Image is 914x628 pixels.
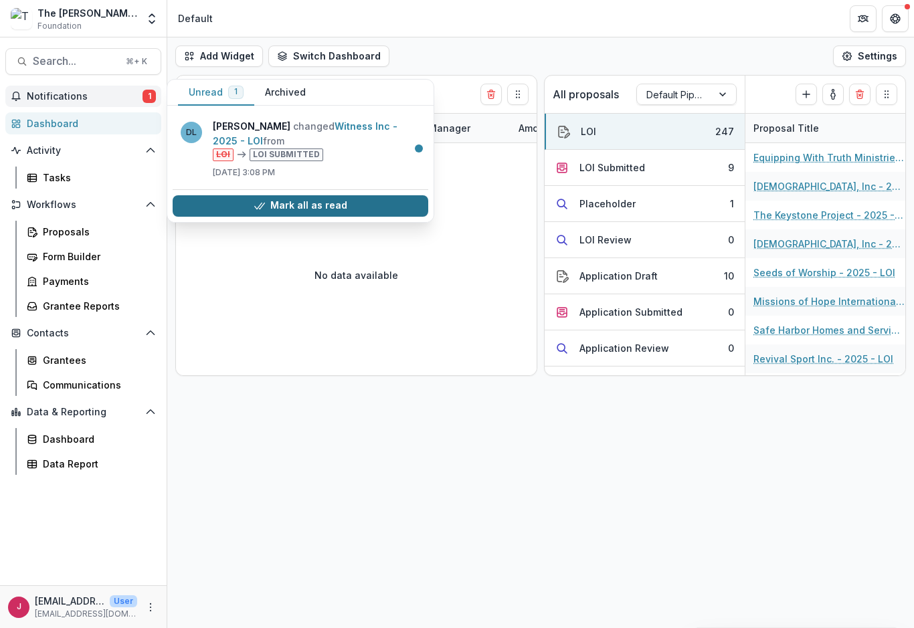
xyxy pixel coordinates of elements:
[579,341,669,355] div: Application Review
[5,48,161,75] button: Search...
[728,161,734,175] div: 9
[753,294,905,308] a: Missions of Hope International - 2025 - LOI
[33,55,118,68] span: Search...
[43,274,151,288] div: Payments
[43,249,151,264] div: Form Builder
[745,114,913,142] div: Proposal Title
[581,124,596,138] div: LOI
[876,84,897,105] button: Drag
[545,330,745,367] button: Application Review0
[545,222,745,258] button: LOI Review0
[728,305,734,319] div: 0
[37,6,137,20] div: The [PERSON_NAME] Foundation
[43,378,151,392] div: Communications
[27,199,140,211] span: Workflows
[175,45,263,67] button: Add Widget
[254,80,316,106] button: Archived
[822,84,844,105] button: toggle-assigned-to-me
[545,150,745,186] button: LOI Submitted9
[480,84,502,105] button: Delete card
[43,353,151,367] div: Grantees
[21,295,161,317] a: Grantee Reports
[753,150,905,165] a: Equipping With Truth Ministries Inc. - 2025 - LOI
[37,20,82,32] span: Foundation
[377,114,511,142] div: Payment Manager
[143,5,161,32] button: Open entity switcher
[545,114,745,150] button: LOI247
[724,269,734,283] div: 10
[213,120,397,146] a: Witness Inc - 2025 - LOI
[579,161,645,175] div: LOI Submitted
[27,145,140,156] span: Activity
[728,233,734,247] div: 0
[511,114,611,142] div: Amount Due
[43,457,151,471] div: Data Report
[5,86,161,107] button: Notifications1
[579,305,682,319] div: Application Submitted
[715,124,734,138] div: 247
[579,197,636,211] div: Placeholder
[753,179,905,193] a: [DEMOGRAPHIC_DATA], Inc - 2025 - LOI
[43,225,151,239] div: Proposals
[27,116,151,130] div: Dashboard
[43,299,151,313] div: Grantee Reports
[173,195,428,217] button: Mark all as read
[21,453,161,475] a: Data Report
[5,322,161,344] button: Open Contacts
[143,90,156,103] span: 1
[35,608,137,620] p: [EMAIL_ADDRESS][DOMAIN_NAME]
[882,5,909,32] button: Get Help
[43,171,151,185] div: Tasks
[110,595,137,607] p: User
[753,323,905,337] a: Safe Harbor Homes and Services - 2025 - LOI
[21,374,161,396] a: Communications
[17,603,21,611] div: jcline@bolickfoundation.org
[173,9,218,28] nav: breadcrumb
[796,84,817,105] button: Create Proposal
[21,349,161,371] a: Grantees
[5,194,161,215] button: Open Workflows
[268,45,389,67] button: Switch Dashboard
[178,11,213,25] div: Default
[143,599,159,615] button: More
[11,8,32,29] img: The Bolick Foundation
[27,91,143,102] span: Notifications
[833,45,906,67] button: Settings
[753,266,895,280] a: Seeds of Worship - 2025 - LOI
[21,167,161,189] a: Tasks
[545,186,745,222] button: Placeholder1
[745,121,827,135] div: Proposal Title
[511,121,583,135] div: Amount Due
[753,237,905,251] a: [DEMOGRAPHIC_DATA], Inc - 2025 - LOI
[314,268,398,282] p: No data available
[21,428,161,450] a: Dashboard
[35,594,104,608] p: [EMAIL_ADDRESS][DOMAIN_NAME]
[21,245,161,268] a: Form Builder
[850,5,877,32] button: Partners
[545,258,745,294] button: Application Draft10
[27,407,140,418] span: Data & Reporting
[27,328,140,339] span: Contacts
[234,87,238,96] span: 1
[579,269,658,283] div: Application Draft
[21,270,161,292] a: Payments
[5,112,161,134] a: Dashboard
[579,233,632,247] div: LOI Review
[21,221,161,243] a: Proposals
[753,208,905,222] a: The Keystone Project - 2025 - LOI
[753,352,893,366] a: Revival Sport Inc. - 2025 - LOI
[178,80,254,106] button: Unread
[43,432,151,446] div: Dashboard
[213,119,420,161] p: changed from
[5,401,161,423] button: Open Data & Reporting
[849,84,871,105] button: Delete card
[545,294,745,330] button: Application Submitted0
[507,84,529,105] button: Drag
[730,197,734,211] div: 1
[123,54,150,69] div: ⌘ + K
[5,140,161,161] button: Open Activity
[728,341,734,355] div: 0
